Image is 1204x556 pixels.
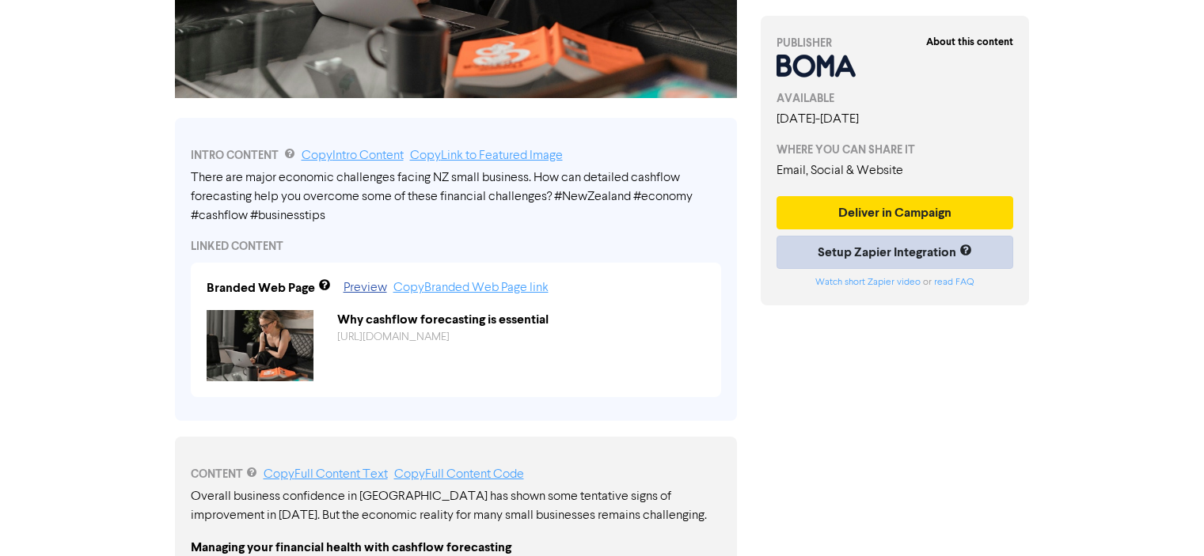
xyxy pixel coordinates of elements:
[207,278,315,297] div: Branded Web Page
[344,282,387,294] a: Preview
[777,35,1014,51] div: PUBLISHER
[934,278,974,287] a: read FAQ
[777,196,1014,229] button: Deliver in Campaign
[191,487,721,525] p: Overall business confidence in [GEOGRAPHIC_DATA] has shown some tentative signs of improvement in...
[410,149,563,162] a: Copy Link to Featured Image
[325,329,717,346] div: https://public2.bomamarketing.com/cp/2UgMg9GHkwzCH5v4KCDlg7?sa=bgJToF0
[815,278,921,287] a: Watch short Zapier video
[191,238,721,255] div: LINKED CONTENT
[777,236,1014,269] button: Setup Zapier Integration
[337,331,450,342] a: [URL][DOMAIN_NAME]
[191,539,511,555] strong: Managing your financial health with cashflow forecasting
[777,110,1014,129] div: [DATE] - [DATE]
[1125,480,1204,556] iframe: Chat Widget
[393,282,549,294] a: Copy Branded Web Page link
[777,161,1014,180] div: Email, Social & Website
[777,142,1014,158] div: WHERE YOU CAN SHARE IT
[394,468,524,481] a: Copy Full Content Code
[777,90,1014,107] div: AVAILABLE
[302,149,404,162] a: Copy Intro Content
[191,168,721,225] div: There are major economic challenges facing NZ small business. How can detailed cashflow forecasti...
[264,468,388,481] a: Copy Full Content Text
[191,146,721,165] div: INTRO CONTENT
[191,465,721,484] div: CONTENT
[325,310,717,329] div: Why cashflow forecasting is essential
[777,275,1014,289] div: or
[926,36,1013,48] strong: About this content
